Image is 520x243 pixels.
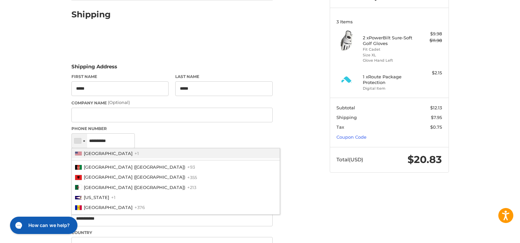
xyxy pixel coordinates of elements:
label: Phone Number [71,126,273,132]
label: Last Name [175,74,273,80]
label: First Name [71,74,169,80]
legend: Shipping Address [71,63,117,74]
div: $11.98 [416,37,442,44]
span: [GEOGRAPHIC_DATA] (‫[GEOGRAPHIC_DATA]‬‎) [84,185,185,190]
span: +1 [135,151,139,156]
li: Fit Cadet [363,47,414,52]
span: Shipping [336,115,357,120]
span: $7.95 [431,115,442,120]
span: [GEOGRAPHIC_DATA] [84,205,133,210]
span: +376 [135,205,145,210]
span: +93 [187,164,195,170]
h4: 2 x PowerBilt Sure-Soft Golf Gloves [363,35,414,46]
span: [GEOGRAPHIC_DATA] (‫[GEOGRAPHIC_DATA]‬‎) [84,164,185,170]
label: Company Name [71,99,273,106]
a: Coupon Code [336,134,366,140]
span: [GEOGRAPHIC_DATA] [84,151,133,156]
span: [GEOGRAPHIC_DATA] ([GEOGRAPHIC_DATA]) [84,174,185,180]
span: Tax [336,124,344,130]
div: $9.98 [416,31,442,37]
span: Total (USD) [336,156,363,163]
span: $12.13 [430,105,442,110]
span: Subtotal [336,105,355,110]
li: Glove Hand Left [363,58,414,63]
span: +355 [187,174,197,180]
iframe: Gorgias live chat messenger [7,214,79,236]
span: +213 [187,185,196,190]
h4: 1 x Route Package Protection [363,74,414,85]
div: $2.15 [416,70,442,76]
li: Size XL [363,52,414,58]
span: $20.83 [408,153,442,166]
label: Country [71,230,273,236]
ul: List of countries [71,148,280,215]
span: $0.75 [430,124,442,130]
small: (Optional) [108,100,130,105]
span: [US_STATE] [84,195,109,200]
h2: Shipping [71,9,111,20]
span: +1 [111,195,115,200]
li: Digital Item [363,86,414,91]
h3: 3 Items [336,19,442,24]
